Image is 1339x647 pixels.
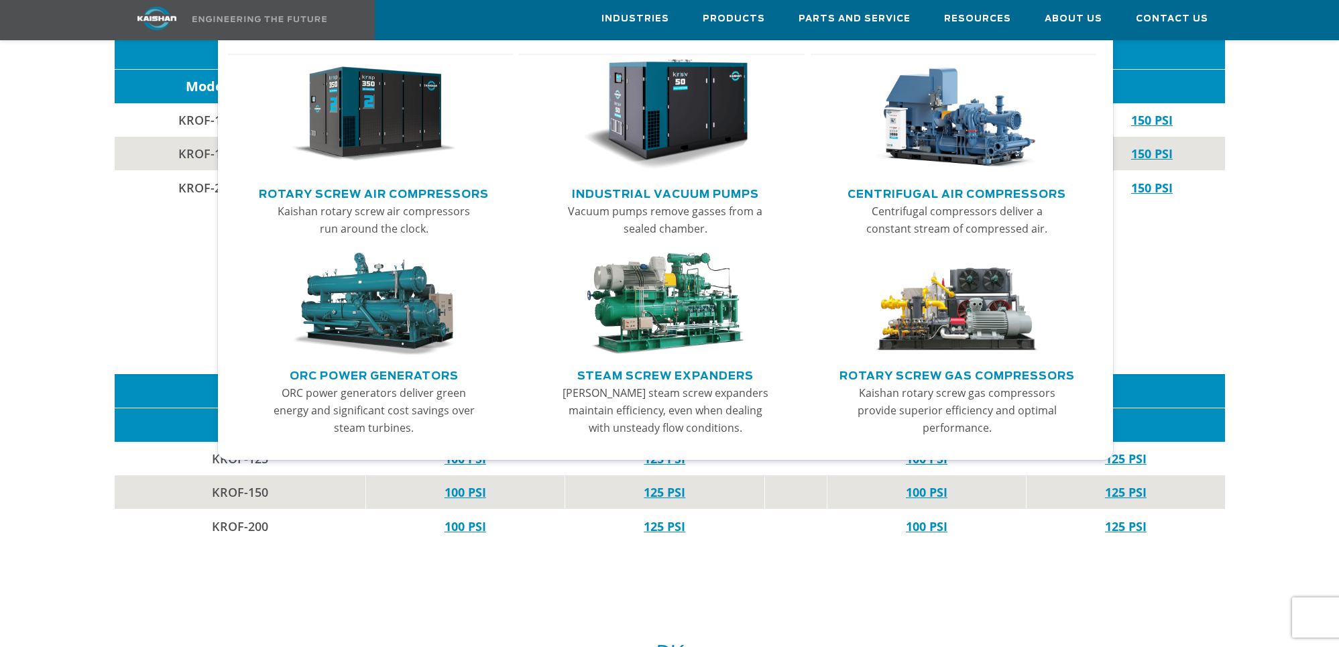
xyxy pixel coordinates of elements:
[906,518,947,534] a: 100 PSI
[572,182,759,202] a: Industrial Vacuum Pumps
[644,518,685,534] a: 125 PSI
[270,202,479,237] p: Kaishan rotary screw air compressors run around the clock.
[583,253,748,356] img: thumb-Steam-Screw-Expanders
[445,484,486,500] a: 100 PSI
[115,475,366,510] td: KROF-150
[644,484,685,500] a: 125 PSI
[944,1,1011,37] a: Resources
[799,1,911,37] a: Parts and Service
[703,11,765,27] span: Products
[115,70,300,104] td: Model
[1045,11,1102,27] span: About Us
[703,1,765,37] a: Products
[1105,451,1147,467] a: 125 PSI
[577,364,754,384] a: Steam Screw Expanders
[601,1,669,37] a: Industries
[848,182,1066,202] a: Centrifugal Air Compressors
[291,59,456,170] img: thumb-Rotary-Screw-Air-Compressors
[1105,518,1147,534] a: 125 PSI
[107,7,207,30] img: kaishan logo
[259,182,489,202] a: Rotary Screw Air Compressors
[874,253,1039,356] img: thumb-Rotary-Screw-Gas-Compressors
[874,59,1039,170] img: thumb-Centrifugal-Air-Compressors
[115,103,300,137] td: KROF-125
[799,11,911,27] span: Parts and Service
[601,11,669,27] span: Industries
[115,137,300,171] td: KROF-150
[1045,1,1102,37] a: About Us
[839,364,1075,384] a: Rotary Screw Gas Compressors
[291,253,456,356] img: thumb-ORC-Power-Generators
[192,16,327,22] img: Engineering the future
[445,518,486,534] a: 100 PSI
[1105,484,1147,500] a: 125 PSI
[115,302,1225,327] h5: KROF – Oil-Free Variable Speed
[583,59,748,170] img: thumb-Industrial-Vacuum-Pumps
[852,202,1061,237] p: Centrifugal compressors deliver a constant stream of compressed air.
[1131,145,1173,162] a: 150 PSI
[852,384,1061,436] p: Kaishan rotary screw gas compressors provide superior efficiency and optimal performance.
[1131,112,1173,128] a: 150 PSI
[115,442,366,475] td: KROF-125
[115,408,366,443] td: Model
[1131,180,1173,196] a: 150 PSI
[115,510,366,544] td: KROF-200
[1136,11,1208,27] span: Contact Us
[561,202,770,237] p: Vacuum pumps remove gasses from a sealed chamber.
[561,384,770,436] p: [PERSON_NAME] steam screw expanders maintain efficiency, even when dealing with unsteady flow con...
[115,171,300,205] td: KROF-200
[906,484,947,500] a: 100 PSI
[270,384,479,436] p: ORC power generators deliver green energy and significant cost savings over steam turbines.
[944,11,1011,27] span: Resources
[1136,1,1208,37] a: Contact Us
[290,364,459,384] a: ORC Power Generators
